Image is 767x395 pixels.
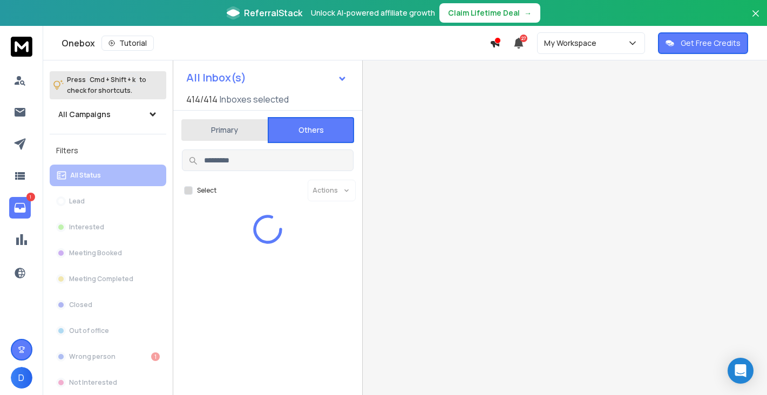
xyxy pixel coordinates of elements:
p: Unlock AI-powered affiliate growth [311,8,435,18]
span: 27 [520,35,527,42]
h1: All Campaigns [58,109,111,120]
p: Get Free Credits [681,38,741,49]
button: Get Free Credits [658,32,748,54]
button: All Campaigns [50,104,166,125]
span: 414 / 414 [186,93,218,106]
h1: All Inbox(s) [186,72,246,83]
button: Close banner [749,6,763,32]
p: My Workspace [544,38,601,49]
button: All Inbox(s) [178,67,356,88]
a: 1 [9,197,31,219]
button: Primary [181,118,268,142]
div: Onebox [62,36,490,51]
span: Cmd + Shift + k [88,73,137,86]
div: Open Intercom Messenger [728,358,754,384]
p: 1 [26,193,35,201]
button: Claim Lifetime Deal→ [439,3,540,23]
button: Others [268,117,354,143]
h3: Inboxes selected [220,93,289,106]
span: ReferralStack [244,6,302,19]
button: D [11,367,32,389]
span: → [524,8,532,18]
label: Select [197,186,216,195]
h3: Filters [50,143,166,158]
button: Tutorial [101,36,154,51]
p: Press to check for shortcuts. [67,74,146,96]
